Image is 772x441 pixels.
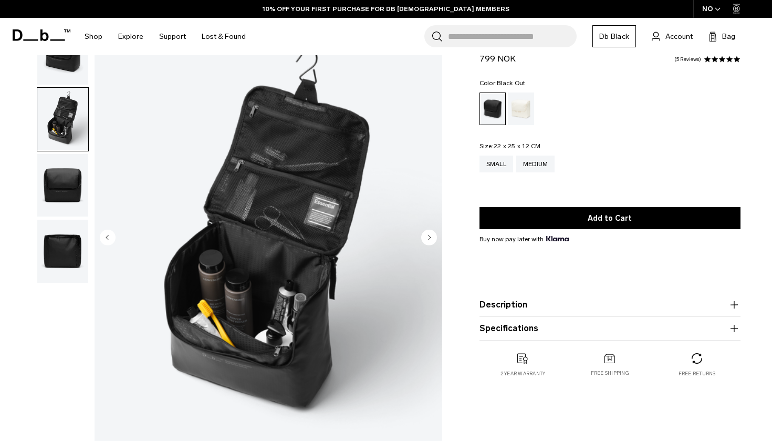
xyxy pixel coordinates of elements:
nav: Main Navigation [77,18,254,55]
legend: Color: [479,80,526,86]
button: Essential Washbag M Black Out [37,153,89,218]
img: Essential Washbag M Black Out [37,154,88,217]
a: 5 reviews [674,57,701,62]
img: Essential Washbag M Black Out [37,88,88,151]
a: Lost & Found [202,18,246,55]
span: Account [665,31,693,42]
legend: Size: [479,143,541,149]
p: 2 year warranty [500,370,546,377]
p: Free returns [679,370,716,377]
a: Shop [85,18,102,55]
button: Next slide [421,229,437,247]
button: Essential Washbag M Black Out [37,87,89,151]
a: 10% OFF YOUR FIRST PURCHASE FOR DB [DEMOGRAPHIC_DATA] MEMBERS [263,4,509,14]
span: 22 x 25 x 12 CM [494,142,541,150]
img: {"height" => 20, "alt" => "Klarna"} [546,236,569,241]
span: 799 NOK [479,54,516,64]
a: Db Black [592,25,636,47]
p: Free shipping [591,370,629,377]
button: Essential Washbag M Black Out [37,219,89,283]
a: Black Out [479,93,506,125]
a: Oatmilk [508,93,534,125]
button: Specifications [479,322,740,335]
a: Support [159,18,186,55]
span: Buy now pay later with [479,234,569,244]
button: Previous slide [100,229,116,247]
span: Black Out [497,79,525,87]
a: Small [479,156,513,172]
button: Description [479,299,740,311]
a: Explore [118,18,143,55]
span: Bag [722,31,735,42]
img: Essential Washbag M Black Out [37,220,88,283]
a: Account [652,30,693,43]
a: Medium [516,156,555,172]
button: Bag [708,30,735,43]
button: Add to Cart [479,207,740,229]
